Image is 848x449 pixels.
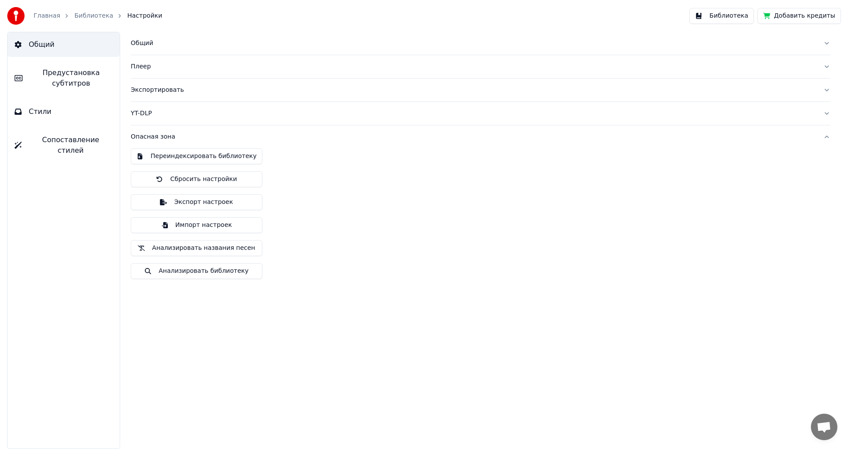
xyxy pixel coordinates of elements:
[131,217,262,233] button: Импорт настроек
[131,148,262,164] button: Переиндексировать библиотеку
[131,39,816,48] div: Общий
[131,86,816,94] div: Экспортировать
[689,8,754,24] button: Библиотека
[29,39,54,50] span: Общий
[131,109,816,118] div: YT-DLP
[131,79,830,102] button: Экспортировать
[131,62,816,71] div: Плеер
[131,32,830,55] button: Общий
[131,55,830,78] button: Плеер
[131,132,816,141] div: Опасная зона
[127,11,162,20] span: Настройки
[29,106,52,117] span: Стили
[8,32,120,57] button: Общий
[131,102,830,125] button: YT-DLP
[30,68,113,89] span: Предустановка субтитров
[7,7,25,25] img: youka
[8,60,120,96] button: Предустановка субтитров
[131,263,262,279] button: Анализировать библиотеку
[34,11,162,20] nav: breadcrumb
[131,240,262,256] button: Анализировать названия песен
[8,128,120,163] button: Сопоставление стилей
[811,414,837,440] a: Открытый чат
[74,11,113,20] a: Библиотека
[131,148,830,286] div: Опасная зона
[34,11,60,20] a: Главная
[8,99,120,124] button: Стили
[29,135,113,156] span: Сопоставление стилей
[757,8,841,24] button: Добавить кредиты
[131,125,830,148] button: Опасная зона
[131,194,262,210] button: Экспорт настроек
[131,171,262,187] button: Сбросить настройки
